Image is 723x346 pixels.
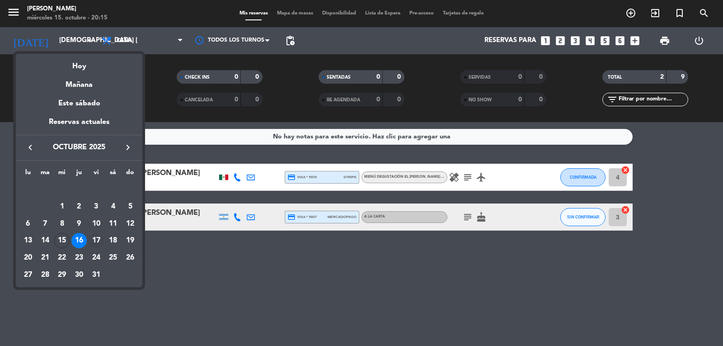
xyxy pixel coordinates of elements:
[37,215,54,232] td: 7 de octubre de 2025
[122,216,138,232] div: 12
[122,198,139,215] td: 5 de octubre de 2025
[53,249,70,266] td: 22 de octubre de 2025
[105,198,122,215] td: 4 de octubre de 2025
[71,233,87,248] div: 16
[37,167,54,181] th: martes
[105,233,121,248] div: 18
[16,54,142,72] div: Hoy
[16,72,142,91] div: Mañana
[70,266,88,284] td: 30 de octubre de 2025
[38,250,53,265] div: 21
[88,167,105,181] th: viernes
[53,198,70,215] td: 1 de octubre de 2025
[38,233,53,248] div: 14
[20,233,36,248] div: 13
[20,216,36,232] div: 6
[19,215,37,232] td: 6 de octubre de 2025
[20,250,36,265] div: 20
[122,249,139,266] td: 26 de octubre de 2025
[19,266,37,284] td: 27 de octubre de 2025
[89,233,104,248] div: 17
[54,199,70,214] div: 1
[19,181,139,198] td: OCT.
[88,232,105,249] td: 17 de octubre de 2025
[88,198,105,215] td: 3 de octubre de 2025
[53,232,70,249] td: 15 de octubre de 2025
[88,249,105,266] td: 24 de octubre de 2025
[38,142,120,153] span: octubre 2025
[20,267,36,283] div: 27
[105,232,122,249] td: 18 de octubre de 2025
[122,250,138,265] div: 26
[122,215,139,232] td: 12 de octubre de 2025
[105,167,122,181] th: sábado
[53,215,70,232] td: 8 de octubre de 2025
[54,233,70,248] div: 15
[53,266,70,284] td: 29 de octubre de 2025
[105,216,121,232] div: 11
[54,216,70,232] div: 8
[89,250,104,265] div: 24
[70,198,88,215] td: 2 de octubre de 2025
[122,232,139,249] td: 19 de octubre de 2025
[105,215,122,232] td: 11 de octubre de 2025
[71,216,87,232] div: 9
[37,249,54,266] td: 21 de octubre de 2025
[70,215,88,232] td: 9 de octubre de 2025
[54,267,70,283] div: 29
[120,142,136,153] button: keyboard_arrow_right
[19,232,37,249] td: 13 de octubre de 2025
[37,232,54,249] td: 14 de octubre de 2025
[16,91,142,116] div: Este sábado
[19,167,37,181] th: lunes
[89,267,104,283] div: 31
[88,266,105,284] td: 31 de octubre de 2025
[71,267,87,283] div: 30
[89,216,104,232] div: 10
[122,199,138,214] div: 5
[37,266,54,284] td: 28 de octubre de 2025
[122,142,133,153] i: keyboard_arrow_right
[105,199,121,214] div: 4
[25,142,36,153] i: keyboard_arrow_left
[71,250,87,265] div: 23
[38,216,53,232] div: 7
[22,142,38,153] button: keyboard_arrow_left
[16,116,142,135] div: Reservas actuales
[105,250,121,265] div: 25
[53,167,70,181] th: miércoles
[105,249,122,266] td: 25 de octubre de 2025
[38,267,53,283] div: 28
[88,215,105,232] td: 10 de octubre de 2025
[70,249,88,266] td: 23 de octubre de 2025
[71,199,87,214] div: 2
[89,199,104,214] div: 3
[70,167,88,181] th: jueves
[122,233,138,248] div: 19
[70,232,88,249] td: 16 de octubre de 2025
[122,167,139,181] th: domingo
[19,249,37,266] td: 20 de octubre de 2025
[54,250,70,265] div: 22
